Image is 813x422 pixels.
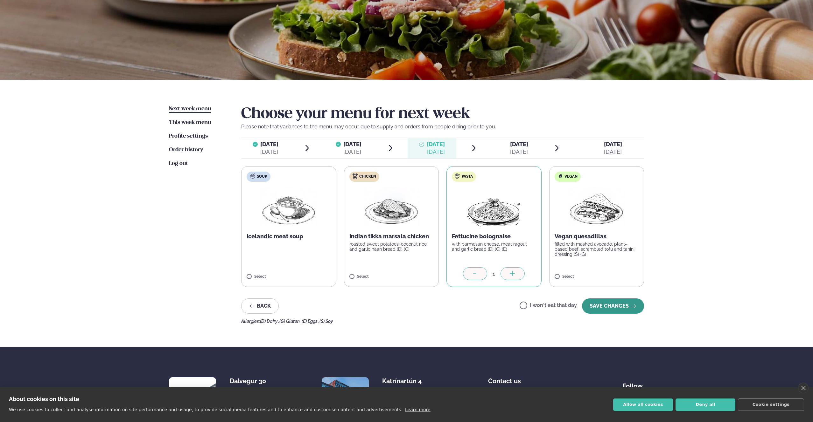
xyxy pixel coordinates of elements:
span: (S) Soy [319,319,333,324]
div: [DATE] [427,148,445,156]
button: Allow all cookies [613,398,673,411]
img: Spagetti.png [466,187,522,228]
span: (G) Gluten , [279,319,302,324]
img: soup.svg [250,174,255,179]
p: We use cookies to collect and analyse information on site performance and usage, to provide socia... [9,407,403,412]
button: SAVE CHANGES [582,298,644,314]
div: [DATE] [604,148,622,156]
a: Log out [169,160,188,167]
span: This week menu [169,120,211,125]
img: Soup.png [261,187,317,228]
div: [DATE] [510,148,528,156]
a: This week menu [169,119,211,126]
p: Vegan quesadillas [555,233,639,240]
div: Allergies: [241,319,644,324]
img: chicken.svg [353,174,358,179]
span: Profile settings [169,133,208,139]
span: Next week menu [169,106,211,112]
span: Log out [169,161,188,166]
img: Quesadilla.png [569,187,625,228]
span: Order history [169,147,203,153]
img: Vegan.svg [558,174,563,179]
p: Indian tikka marsala chicken [349,233,434,240]
span: Vegan [564,174,578,179]
a: Next week menu [169,105,211,113]
p: Fettucine bolognaise [452,233,536,240]
p: roasted sweet potatoes, coconut rice, and garlic naan bread (D) (G) [349,242,434,252]
img: pasta.svg [455,174,460,179]
span: [DATE] [510,141,528,147]
span: Soup [257,174,267,179]
div: Katrínartún 4 [382,377,433,385]
span: [DATE] [260,141,278,147]
h2: Choose your menu for next week [241,105,644,123]
div: [DATE] [343,148,361,156]
strong: About cookies on this site [9,396,79,402]
a: Profile settings [169,133,208,140]
div: 1 [487,270,501,277]
span: [DATE] [343,141,361,147]
span: [DATE] [427,141,445,147]
span: (E) Eggs , [302,319,319,324]
a: Order history [169,146,203,154]
a: Learn more [405,407,431,412]
span: Pasta [462,174,473,179]
span: Chicken [359,174,376,179]
p: Please note that variances to the menu may occur due to supply and orders from people dining prio... [241,123,644,131]
button: Deny all [676,398,735,411]
button: Cookie settings [738,398,804,411]
div: [DATE] [260,148,278,156]
p: with parmesan cheese, meat ragout and garlic bread (D) (G) (E) [452,242,536,252]
a: close [798,383,809,393]
span: Contact us [488,372,521,385]
button: Back [241,298,279,314]
p: filled with mashed avocado, plant-based beef, scrambled tofu and tahini dressing (S) (G) [555,242,639,257]
div: Dalvegur 30 [230,377,280,385]
div: Follow us [623,377,644,398]
span: [DATE] [604,141,622,147]
img: Chicken-breast.png [363,187,419,228]
p: Icelandic meat soup [247,233,331,240]
span: (D) Dairy , [260,319,279,324]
